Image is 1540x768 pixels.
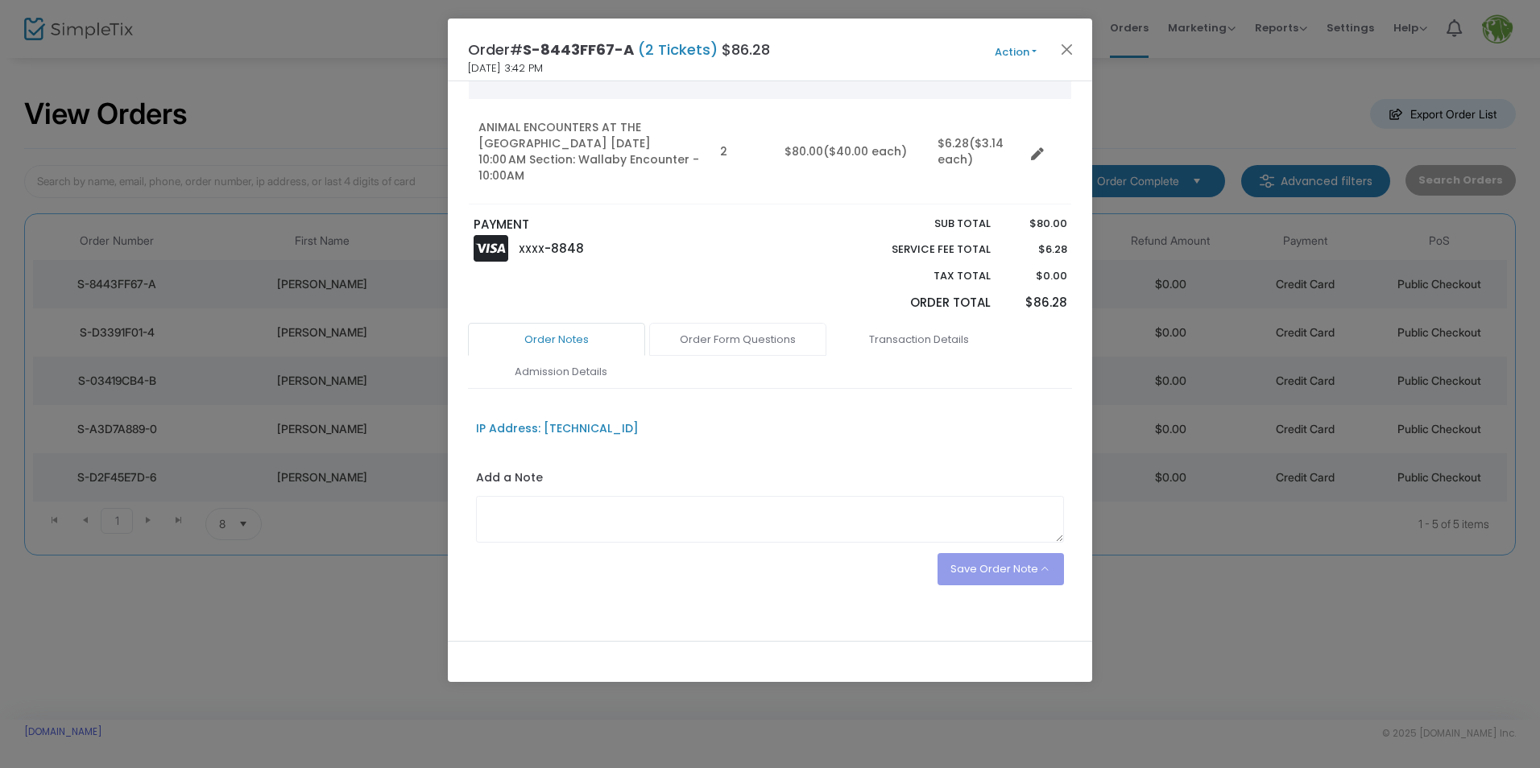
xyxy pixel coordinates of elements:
p: Order Total [854,294,991,312]
p: $0.00 [1006,268,1066,284]
span: [DATE] 3:42 PM [468,60,543,76]
span: ($40.00 each) [823,143,907,159]
span: -8848 [544,240,584,257]
span: XXXX [519,242,544,256]
span: (2 Tickets) [634,39,722,60]
td: $80.00 [775,99,928,204]
td: 2 [710,99,775,204]
p: $80.00 [1006,216,1066,232]
div: Data table [469,43,1071,204]
a: Admission Details [472,355,649,389]
label: Add a Note [476,469,543,490]
p: PAYMENT [474,216,763,234]
p: Service Fee Total [854,242,991,258]
a: Order Notes [468,323,645,357]
button: Close [1057,39,1078,60]
a: Order Form Questions [649,323,826,357]
td: ANIMAL ENCOUNTERS AT THE [GEOGRAPHIC_DATA] [DATE] 10:00 AM Section: Wallaby Encounter - 10:00AM [469,99,710,204]
div: IP Address: [TECHNICAL_ID] [476,420,639,437]
p: $6.28 [1006,242,1066,258]
p: $86.28 [1006,294,1066,312]
span: S-8443FF67-A [523,39,634,60]
p: Sub total [854,216,991,232]
h4: Order# $86.28 [468,39,770,60]
a: Transaction Details [830,323,1008,357]
button: Action [967,43,1064,61]
p: Tax Total [854,268,991,284]
td: $6.28 [928,99,1025,204]
span: ($3.14 each) [938,135,1004,167]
